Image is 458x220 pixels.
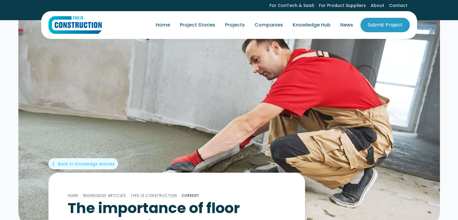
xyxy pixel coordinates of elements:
[83,193,126,198] a: Knowledge Articles
[48,16,102,34] img: This Is Construction Logo
[175,17,220,33] a: Project Stories
[131,193,177,198] a: This Is Construction
[151,17,175,33] a: Home
[68,193,79,198] a: Home
[79,192,83,199] div: /
[182,193,200,198] a: Current
[360,18,410,32] a: Submit Project
[177,192,182,199] div: /
[48,16,102,34] a: home
[250,17,288,33] a: Companies
[126,192,131,199] div: /
[58,161,114,167] div: Back to Knowledge Articles
[368,21,403,29] div: Submit Project
[220,17,250,33] a: Projects
[48,158,118,169] a: arrow_back_iosBack to Knowledge Articles
[288,17,335,33] a: Knowledge Hub
[335,17,358,33] a: News
[52,161,57,167] div: arrow_back_ios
